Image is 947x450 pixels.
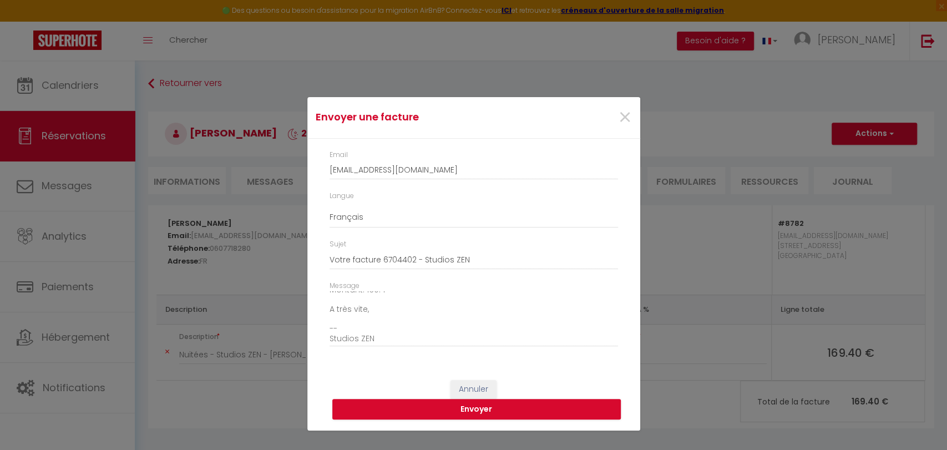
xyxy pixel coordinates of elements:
[330,150,348,160] label: Email
[332,399,621,420] button: Envoyer
[330,191,354,201] label: Langue
[9,4,42,38] button: Ouvrir le widget de chat LiveChat
[618,106,632,130] button: Close
[330,281,359,291] label: Message
[330,239,346,250] label: Sujet
[618,101,632,134] span: ×
[316,109,521,125] h4: Envoyer une facture
[450,380,497,399] button: Annuler
[900,400,939,442] iframe: Chat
